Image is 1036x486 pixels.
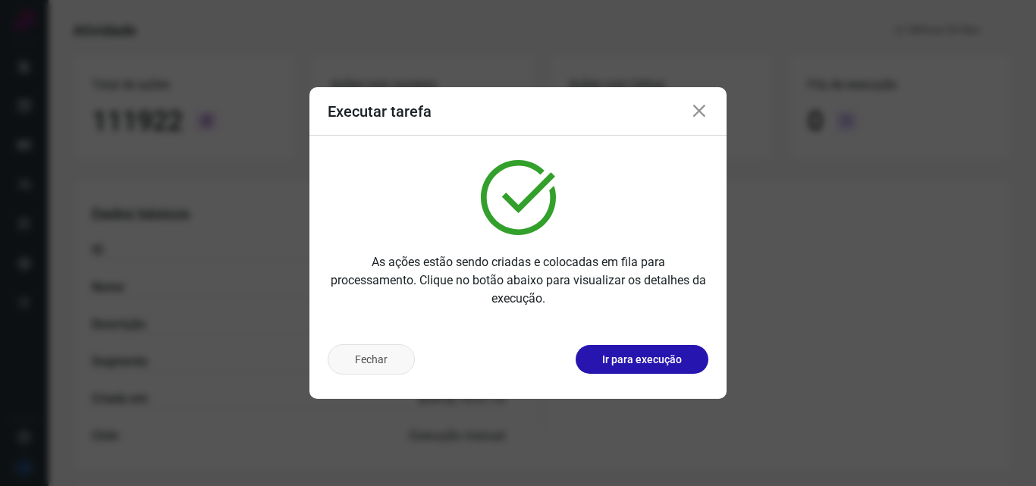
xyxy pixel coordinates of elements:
[328,253,708,308] p: As ações estão sendo criadas e colocadas em fila para processamento. Clique no botão abaixo para ...
[328,344,415,375] button: Fechar
[481,160,556,235] img: verified.svg
[576,345,708,374] button: Ir para execução
[602,352,682,368] p: Ir para execução
[328,102,432,121] h3: Executar tarefa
